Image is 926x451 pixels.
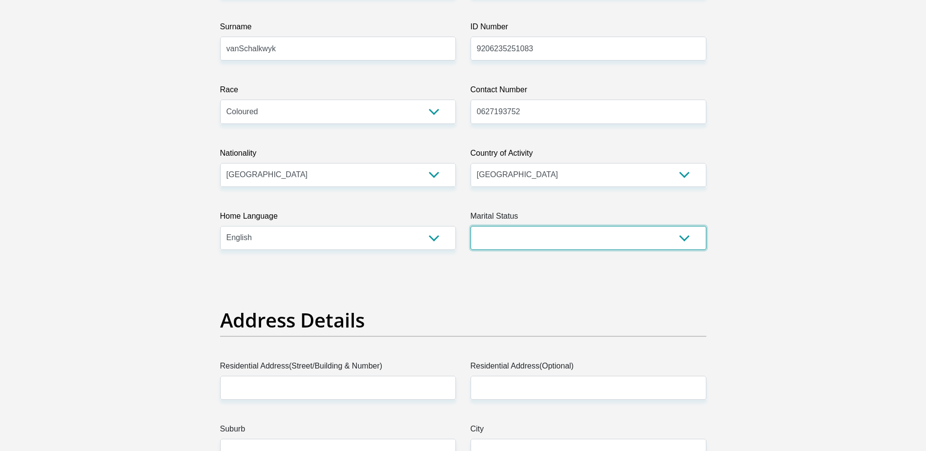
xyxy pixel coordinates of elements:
[471,84,706,100] label: Contact Number
[471,360,706,376] label: Residential Address(Optional)
[471,376,706,400] input: Address line 2 (Optional)
[220,84,456,100] label: Race
[471,147,706,163] label: Country of Activity
[220,21,456,37] label: Surname
[471,210,706,226] label: Marital Status
[471,21,706,37] label: ID Number
[471,37,706,61] input: ID Number
[220,376,456,400] input: Valid residential address
[471,100,706,123] input: Contact Number
[220,37,456,61] input: Surname
[471,423,706,439] label: City
[220,308,706,332] h2: Address Details
[220,210,456,226] label: Home Language
[220,423,456,439] label: Suburb
[220,147,456,163] label: Nationality
[220,360,456,376] label: Residential Address(Street/Building & Number)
